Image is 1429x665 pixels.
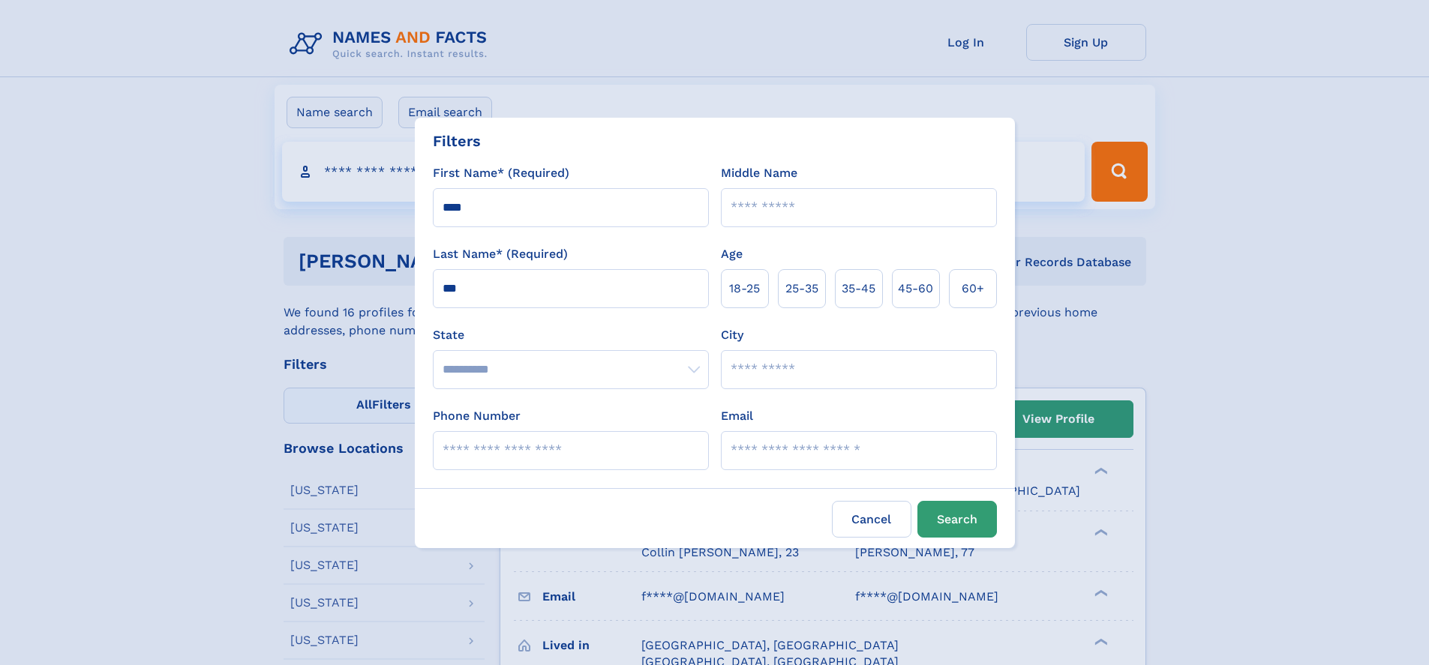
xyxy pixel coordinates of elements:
[433,326,709,344] label: State
[721,245,743,263] label: Age
[433,245,568,263] label: Last Name* (Required)
[729,280,760,298] span: 18‑25
[433,407,521,425] label: Phone Number
[785,280,818,298] span: 25‑35
[917,501,997,538] button: Search
[721,326,743,344] label: City
[842,280,875,298] span: 35‑45
[962,280,984,298] span: 60+
[721,407,753,425] label: Email
[433,130,481,152] div: Filters
[433,164,569,182] label: First Name* (Required)
[721,164,797,182] label: Middle Name
[832,501,911,538] label: Cancel
[898,280,933,298] span: 45‑60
